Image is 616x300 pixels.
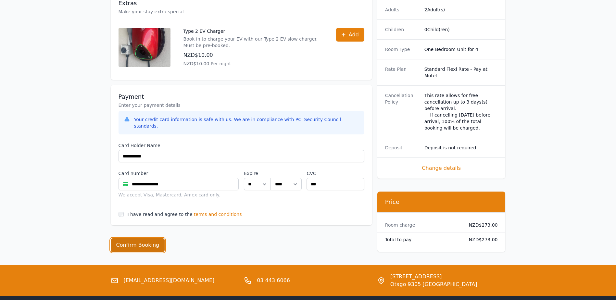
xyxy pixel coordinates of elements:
[307,170,364,177] label: CVC
[183,60,323,67] p: NZD$10.00 Per night
[194,211,242,218] span: terms and conditions
[464,222,498,228] dd: NZD$273.00
[385,144,419,151] dt: Deposit
[385,222,459,228] dt: Room charge
[349,31,359,39] span: Add
[119,28,170,67] img: Type 2 EV Charger
[390,281,477,288] span: Otago 9305 [GEOGRAPHIC_DATA]
[385,198,498,206] h3: Price
[336,28,364,42] button: Add
[424,144,498,151] dd: Deposit is not required
[464,236,498,243] dd: NZD$273.00
[183,28,323,34] p: Type 2 EV Charger
[119,192,239,198] div: We accept Visa, Mastercard, Amex card only.
[424,26,498,33] dd: 0 Child(ren)
[124,277,215,284] a: [EMAIL_ADDRESS][DOMAIN_NAME]
[385,46,419,53] dt: Room Type
[385,164,498,172] span: Change details
[390,273,477,281] span: [STREET_ADDRESS]
[119,170,239,177] label: Card number
[385,66,419,79] dt: Rate Plan
[111,238,165,252] button: Confirm Booking
[119,102,364,108] p: Enter your payment details
[385,92,419,131] dt: Cancellation Policy
[424,92,498,131] div: This rate allows for free cancellation up to 3 days(s) before arrival. If cancelling [DATE] befor...
[183,51,323,59] p: NZD$10.00
[424,66,498,79] dd: Standard Flexi Rate - Pay at Motel
[183,36,323,49] p: Book in to charge your EV with our Type 2 EV slow charger. Must be pre-booked.
[424,6,498,13] dd: 2 Adult(s)
[119,8,364,15] p: Make your stay extra special
[244,170,271,177] label: Expire
[271,170,301,177] label: .
[119,142,364,149] label: Card Holder Name
[424,46,498,53] dd: One Bedroom Unit for 4
[385,6,419,13] dt: Adults
[385,26,419,33] dt: Children
[385,236,459,243] dt: Total to pay
[134,116,359,129] div: Your credit card information is safe with us. We are in compliance with PCI Security Council stan...
[257,277,290,284] a: 03 443 6066
[119,93,364,101] h3: Payment
[128,212,193,217] label: I have read and agree to the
